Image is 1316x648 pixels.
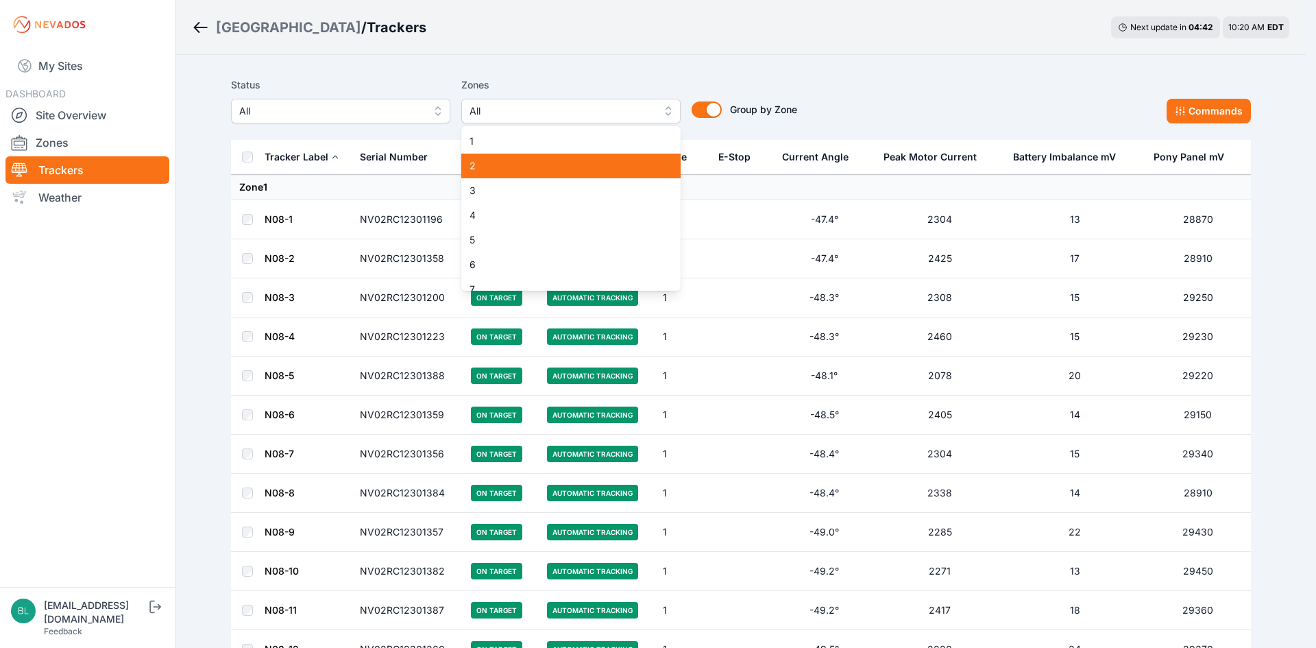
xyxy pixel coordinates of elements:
[461,126,681,291] div: All
[461,99,681,123] button: All
[470,208,656,222] span: 4
[470,159,656,173] span: 2
[470,103,653,119] span: All
[470,258,656,272] span: 6
[470,184,656,197] span: 3
[470,233,656,247] span: 5
[470,283,656,296] span: 7
[470,134,656,148] span: 1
